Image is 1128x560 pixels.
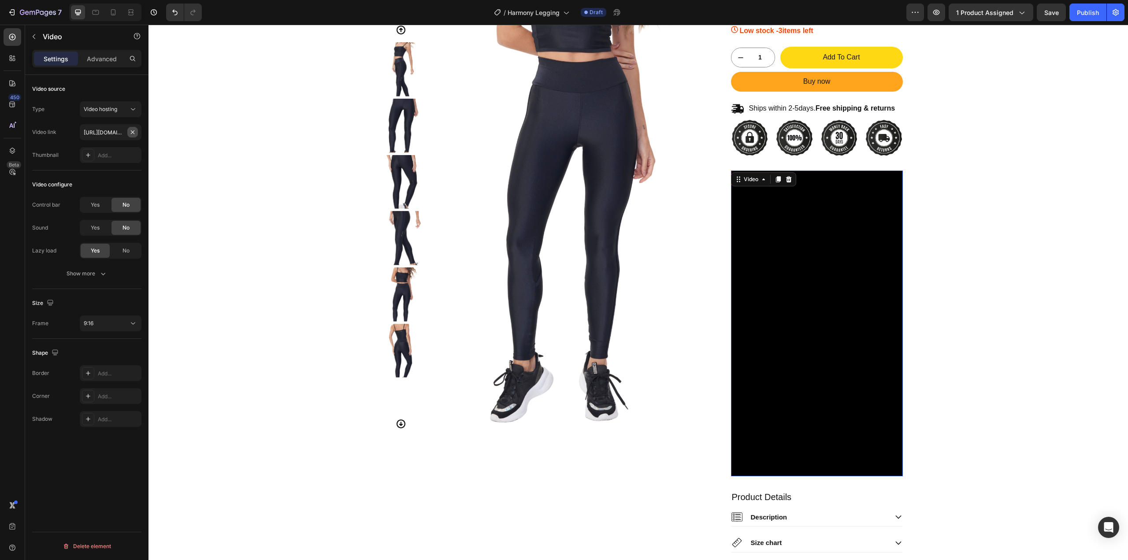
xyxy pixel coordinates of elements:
[508,8,560,17] span: Harmony Legging
[590,8,603,16] span: Draft
[32,224,48,232] div: Sound
[32,151,59,159] div: Thumbnail
[91,224,100,232] span: Yes
[601,80,747,87] span: Ships within 2-5days.
[32,539,141,553] button: Delete element
[32,347,60,359] div: Shape
[583,94,620,132] img: Alt Image
[32,369,49,377] div: Border
[32,247,56,255] div: Lazy load
[602,489,639,496] span: Description
[98,415,139,423] div: Add...
[591,1,665,11] p: Low stock - items left
[630,2,634,10] span: 3
[98,393,139,401] div: Add...
[1069,4,1106,21] button: Publish
[32,128,56,136] div: Video link
[7,161,21,168] div: Beta
[655,51,682,63] div: Buy now
[32,181,72,189] div: Video configure
[91,201,100,209] span: Yes
[602,514,634,522] span: Size chart
[583,23,602,42] button: decrement
[80,315,141,331] button: 9:16
[632,22,754,44] button: Add to cart
[583,47,754,67] button: Buy now
[674,28,711,37] div: Add to cart
[1044,9,1059,16] span: Save
[4,4,66,21] button: 7
[8,94,21,101] div: 450
[84,320,93,326] span: 9:16
[98,152,139,159] div: Add...
[1098,517,1119,538] div: Open Intercom Messenger
[98,370,139,378] div: Add...
[32,105,45,113] div: Type
[63,541,111,552] div: Delete element
[87,54,117,63] p: Advanced
[32,85,65,93] div: Video source
[1037,4,1066,21] button: Save
[122,247,130,255] span: No
[32,297,56,309] div: Size
[32,201,60,209] div: Control bar
[594,151,612,159] div: Video
[504,8,506,17] span: /
[247,394,258,404] button: Carousel Next Arrow
[44,54,68,63] p: Settings
[672,94,710,132] img: Alt Image
[956,8,1013,17] span: 1 product assigned
[148,25,1128,560] iframe: Design area
[583,466,754,479] h2: Product Details
[80,101,141,117] button: Video hosting
[122,201,130,209] span: No
[43,31,118,42] p: Video
[91,247,100,255] span: Yes
[32,415,52,423] div: Shadow
[80,124,141,140] input: Insert video url here
[949,4,1033,21] button: 1 product assigned
[84,106,117,112] span: Video hosting
[32,392,50,400] div: Corner
[716,94,754,132] img: Alt Image
[166,4,202,21] div: Undo/Redo
[627,94,665,132] img: Alt Image
[1077,8,1099,17] div: Publish
[583,146,754,451] video: Video
[622,23,641,42] button: increment
[122,224,130,232] span: No
[58,7,62,18] p: 7
[667,80,746,87] strong: Free shipping & returns
[32,266,141,282] button: Show more
[602,23,622,42] input: quantity
[32,319,48,327] div: Frame
[67,269,108,278] div: Show more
